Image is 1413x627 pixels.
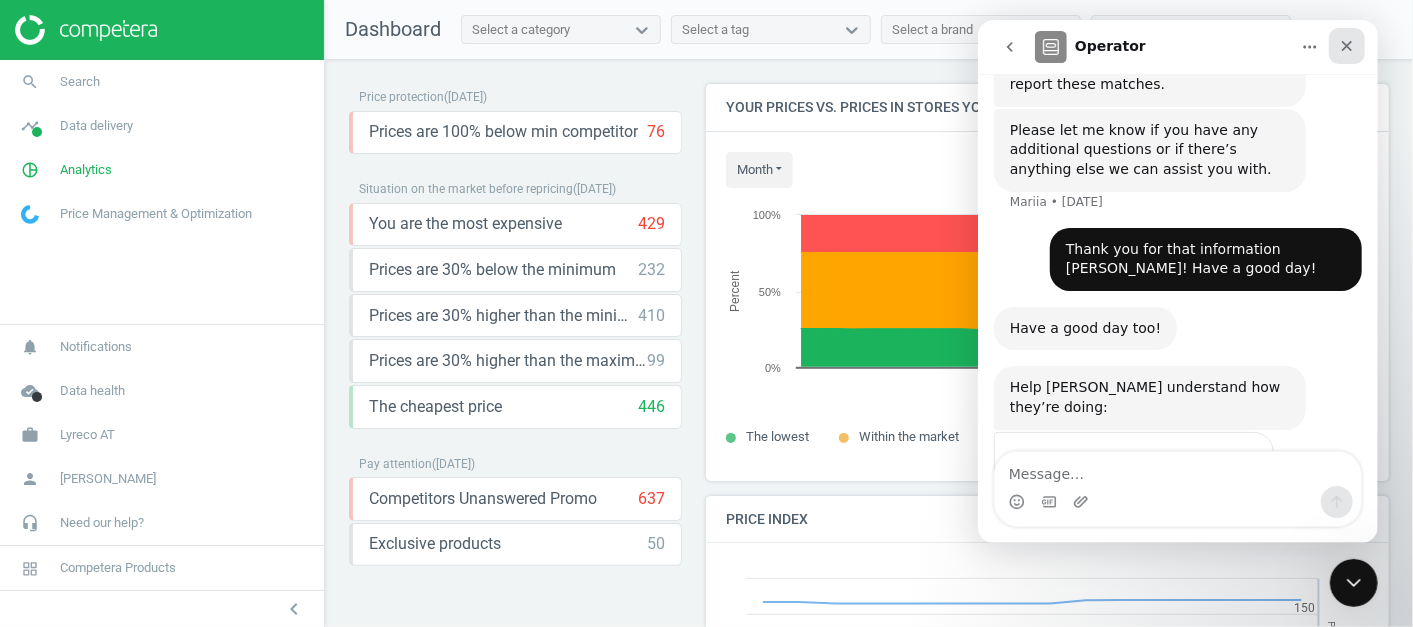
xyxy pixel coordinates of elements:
span: Analytics [60,161,112,179]
img: wGWNvw8QSZomAAAAABJRU5ErkJggg== [21,205,39,224]
i: pie_chart_outlined [11,151,49,189]
button: Upload attachment [95,474,111,490]
div: 232 [638,259,665,281]
div: Select a tag [682,21,749,39]
span: ( [DATE] ) [444,90,487,104]
h4: Your prices vs. prices in stores you monitor [706,84,1389,131]
span: Exclusive products [369,533,501,555]
div: 446 [638,396,665,418]
span: Prices are 30% higher than the maximal [369,350,647,372]
i: cloud_done [11,372,49,410]
div: 410 [638,305,665,327]
i: work [11,416,49,454]
button: month [726,152,793,188]
button: Gif picker [63,474,79,490]
span: Competitors Unanswered Promo [369,488,597,510]
i: chevron_left [282,597,306,621]
span: Situation on the market before repricing [359,182,573,196]
div: Operator says… [16,412,384,554]
span: Price protection [359,90,444,104]
span: Prices are 100% below min competitor [369,121,638,143]
text: 100% [753,209,781,221]
h4: Price Index [706,496,1389,543]
span: Lyreco AT [60,426,115,444]
textarea: Message… [17,432,383,466]
iframe: Intercom live chat [1330,559,1378,607]
span: Data delivery [60,117,133,135]
span: The cheapest price [369,396,502,418]
div: 429 [638,213,665,235]
span: Competera Products [60,559,176,577]
span: ( [DATE] ) [573,182,616,196]
i: headset_mic [11,504,49,542]
span: Prices are 30% below the minimum [369,259,616,281]
text: 150 [1295,601,1316,615]
div: 637 [638,488,665,510]
div: 76 [647,121,665,143]
button: Send a message… [343,466,375,498]
i: timeline [11,107,49,145]
span: You are the most expensive [369,213,562,235]
div: 99 [647,350,665,372]
span: Prices are 30% higher than the minimum [369,305,638,327]
span: The lowest [746,429,809,444]
span: Data health [60,382,125,400]
text: 50% [759,286,781,298]
span: Price Management & Optimization [60,205,252,223]
button: chevron_left [269,596,319,622]
tspan: Percent [728,270,742,312]
button: Emoji picker [31,474,47,490]
iframe: Intercom live chat [978,20,1378,543]
div: Select a category [472,21,570,39]
span: Search [60,73,100,91]
span: Within the market [859,429,959,444]
span: Need our help? [60,514,144,532]
span: ( [DATE] ) [432,457,475,471]
div: Select a brand [892,21,973,39]
i: notifications [11,328,49,366]
img: ajHJNr6hYgQAAAAASUVORK5CYII= [15,15,157,45]
i: person [11,460,49,498]
span: [PERSON_NAME] [60,470,156,488]
span: Notifications [60,338,132,356]
i: search [11,63,49,101]
div: 50 [647,533,665,555]
text: 0% [765,362,781,374]
span: Dashboard [345,17,441,41]
span: Pay attention [359,457,432,471]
